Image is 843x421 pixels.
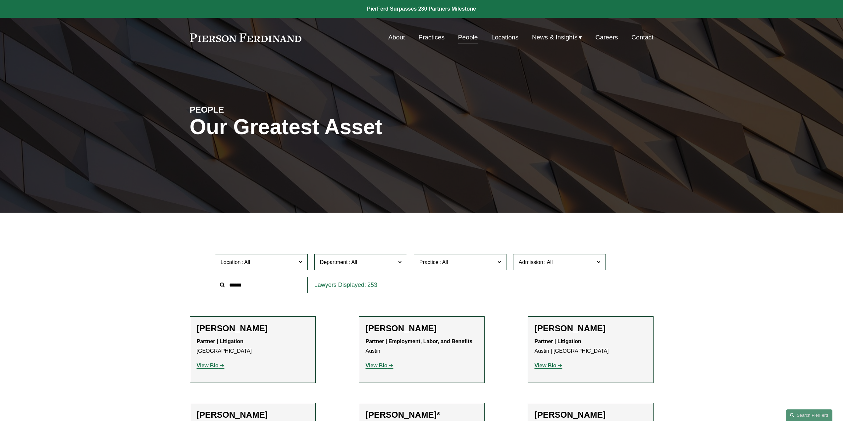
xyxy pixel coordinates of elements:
span: Practice [419,259,439,265]
strong: View Bio [197,363,219,368]
a: folder dropdown [532,31,582,44]
a: View Bio [197,363,225,368]
strong: View Bio [366,363,388,368]
a: People [458,31,478,44]
a: View Bio [535,363,562,368]
strong: View Bio [535,363,556,368]
h1: Our Greatest Asset [190,115,499,139]
h2: [PERSON_NAME] [535,410,647,420]
strong: Partner | Litigation [535,339,581,344]
a: Locations [491,31,518,44]
span: Department [320,259,348,265]
h2: [PERSON_NAME] [197,323,309,334]
a: Search this site [786,409,832,421]
span: 253 [367,282,377,288]
p: Austin | [GEOGRAPHIC_DATA] [535,337,647,356]
a: Contact [631,31,653,44]
span: News & Insights [532,32,578,43]
a: Careers [595,31,618,44]
h2: [PERSON_NAME] [366,323,478,334]
h4: PEOPLE [190,104,306,115]
a: About [388,31,405,44]
h2: [PERSON_NAME] [197,410,309,420]
strong: Partner | Litigation [197,339,243,344]
a: Practices [418,31,445,44]
p: Austin [366,337,478,356]
h2: [PERSON_NAME] [535,323,647,334]
p: [GEOGRAPHIC_DATA] [197,337,309,356]
strong: Partner | Employment, Labor, and Benefits [366,339,473,344]
span: Admission [519,259,543,265]
span: Location [221,259,241,265]
h2: [PERSON_NAME]* [366,410,478,420]
a: View Bio [366,363,394,368]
